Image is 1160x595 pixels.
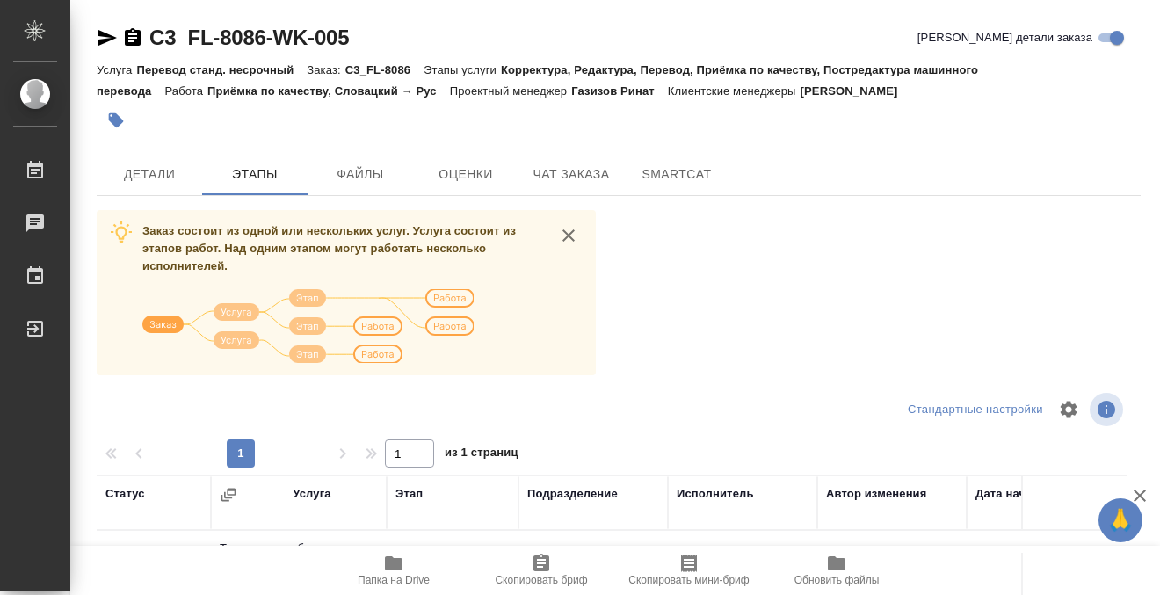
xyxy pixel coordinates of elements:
[794,574,880,586] span: Обновить файлы
[975,485,1046,503] div: Дата начала
[424,63,501,76] p: Этапы услуги
[826,485,926,503] div: Автор изменения
[555,222,582,249] button: close
[677,485,754,503] div: Исполнитель
[1106,502,1135,539] span: 🙏
[529,163,613,185] span: Чат заказа
[97,63,978,98] p: Корректура, Редактура, Перевод, Приёмка по качеству, Постредактура машинного перевода
[1090,393,1127,426] span: Посмотреть информацию
[97,27,118,48] button: Скопировать ссылку для ЯМессенджера
[445,442,518,468] span: из 1 страниц
[164,84,207,98] p: Работа
[468,546,615,595] button: Скопировать бриф
[527,485,618,503] div: Подразделение
[220,486,237,504] button: Сгруппировать
[122,27,143,48] button: Скопировать ссылку
[142,224,516,272] span: Заказ состоит из одной или нескольких услуг. Услуга состоит из этапов работ. Над одним этапом мог...
[668,84,801,98] p: Клиентские менеджеры
[450,84,571,98] p: Проектный менеджер
[495,574,587,586] span: Скопировать бриф
[424,163,508,185] span: Оценки
[917,29,1092,47] span: [PERSON_NAME] детали заказа
[149,25,349,49] a: C3_FL-8086-WK-005
[395,485,423,503] div: Этап
[615,546,763,595] button: Скопировать мини-бриф
[105,485,145,503] div: Статус
[1098,498,1142,542] button: 🙏
[903,396,1048,424] div: split button
[358,574,430,586] span: Папка на Drive
[97,63,136,76] p: Услуга
[801,84,911,98] p: [PERSON_NAME]
[763,546,910,595] button: Обновить файлы
[136,63,307,76] p: Перевод станд. несрочный
[97,101,135,140] button: Добавить тэг
[207,84,450,98] p: Приёмка по качеству, Словацкий → Рус
[318,163,402,185] span: Файлы
[345,63,424,76] p: C3_FL-8086
[293,485,330,503] div: Услуга
[307,63,344,76] p: Заказ:
[320,546,468,595] button: Папка на Drive
[634,163,719,185] span: SmartCat
[213,163,297,185] span: Этапы
[628,574,749,586] span: Скопировать мини-бриф
[571,84,668,98] p: Газизов Ринат
[1048,388,1090,431] span: Настроить таблицу
[107,163,192,185] span: Детали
